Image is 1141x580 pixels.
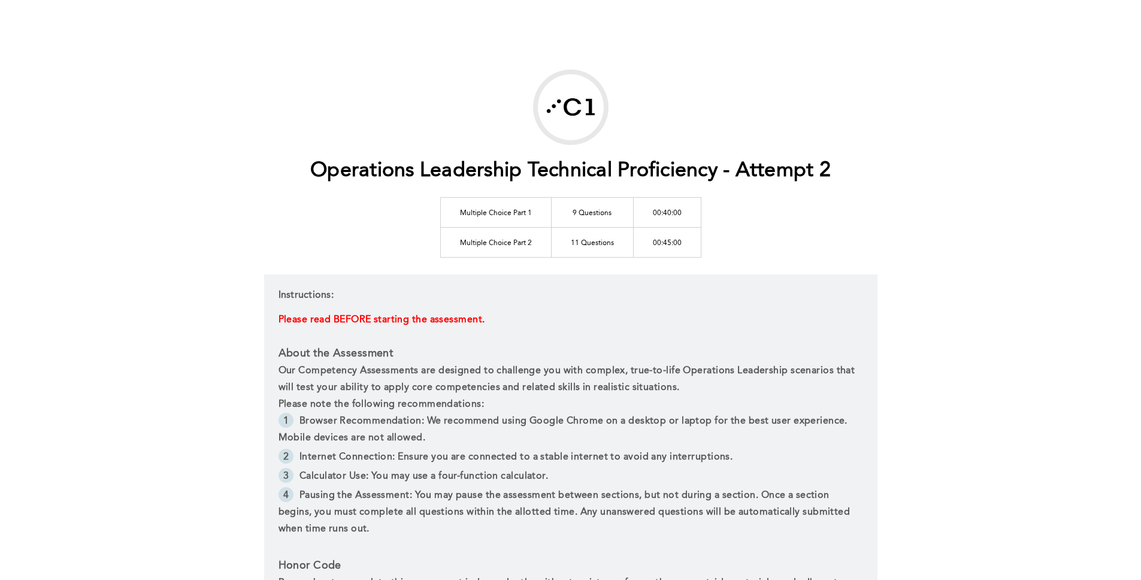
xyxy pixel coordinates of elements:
td: 11 Questions [551,227,633,257]
span: Browser Recommendation: We recommend using Google Chrome on a desktop or laptop for the best user... [279,416,851,443]
td: 00:45:00 [633,227,701,257]
strong: About the Assessment [279,348,394,359]
h1: Operations Leadership Technical Proficiency - Attempt 2 [310,159,831,183]
span: Internet Connection: Ensure you are connected to a stable internet to avoid any interruptions. [299,452,733,462]
span: Our Competency Assessments are designed to challenge you with complex, true-to-life Operations Le... [279,366,858,392]
td: Multiple Choice Part 2 [440,227,551,257]
td: 00:40:00 [633,197,701,227]
td: Multiple Choice Part 1 [440,197,551,227]
span: Please read BEFORE starting the assessment. [279,315,485,325]
span: Honor Code [279,560,341,571]
span: Please note the following recommendations: [279,400,484,409]
span: Calculator Use: You may use a four-function calculator. [299,472,548,481]
td: 9 Questions [551,197,633,227]
img: Correlation One [538,74,604,140]
li: Pausing the Assessment: You may pause the assessment between sections, but not during a section. ... [279,487,863,540]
